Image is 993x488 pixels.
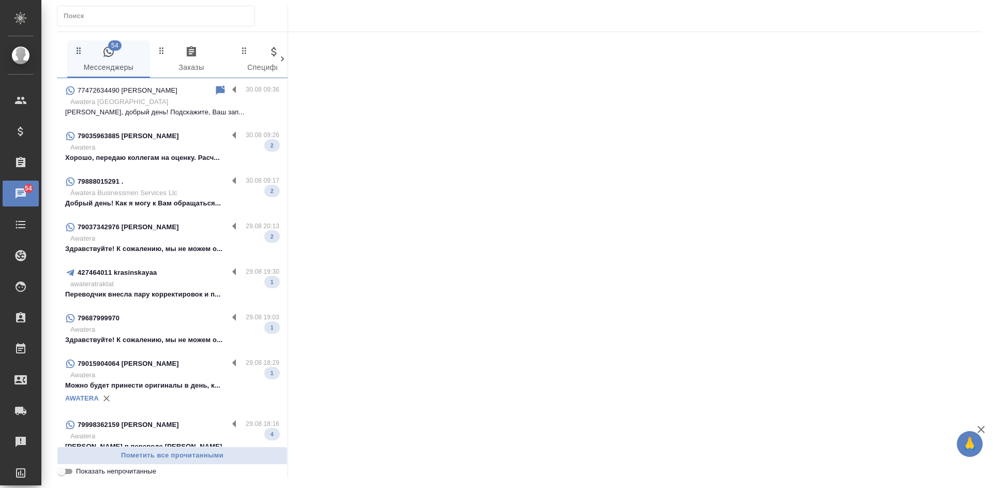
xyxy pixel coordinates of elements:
[264,186,280,196] span: 2
[63,450,282,462] span: Пометить все прочитанными
[99,391,114,406] button: Удалить привязку
[64,9,254,23] input: Поиск
[65,198,279,209] p: Добрый день! Как я могу к Вам обращаться...
[246,419,279,429] p: 29.08 18:16
[65,153,279,163] p: Хорошо, передаю коллегам на оценку. Расч...
[246,358,279,368] p: 29.08 18:29
[264,322,280,333] span: 1
[57,169,288,215] div: 79888015291 .30.08 09:17Àwatera Businessmen Services LlcДобрый день! Как я могу к Вам обращаться...2
[264,231,280,242] span: 2
[246,221,279,231] p: 29.08 20:13
[65,335,279,345] p: Здравствуйте! К сожалению, мы не можем о...
[78,313,119,323] p: 79687999970
[70,370,279,380] p: Awatera
[65,394,99,402] a: AWATERA
[70,324,279,335] p: Awatera
[70,188,279,198] p: Àwatera Businessmen Services Llc
[19,183,38,194] span: 54
[65,441,279,452] p: [PERSON_NAME] в переводе [PERSON_NAME]
[65,107,279,117] p: [PERSON_NAME], добрый день! Подскажите, Ваш зап...
[57,78,288,124] div: 77472634490 [PERSON_NAME]30.08 09:36Awatera [GEOGRAPHIC_DATA][PERSON_NAME], добрый день! Подскажи...
[246,312,279,322] p: 29.08 19:03
[78,222,179,232] p: 79037342976 [PERSON_NAME]
[78,85,177,96] p: 77472634490 [PERSON_NAME]
[70,431,279,441] p: Awatera
[214,84,227,97] div: Пометить непрочитанным
[65,289,279,300] p: Переводчик внесла пару корректировок и п...
[70,279,279,289] p: awateratraktat
[264,140,280,151] span: 2
[70,233,279,244] p: Awatera
[78,359,179,369] p: 79015904064 [PERSON_NAME]
[70,142,279,153] p: Awatera
[246,84,279,95] p: 30.08 09:36
[73,46,144,74] span: Мессенджеры
[264,429,280,439] span: 4
[264,277,280,287] span: 1
[78,131,179,141] p: 79035963885 [PERSON_NAME]
[57,306,288,351] div: 7968799997029.08 19:03AwateraЗдравствуйте! К сожалению, мы не можем о...1
[961,433,979,455] span: 🙏
[57,124,288,169] div: 79035963885 [PERSON_NAME]30.08 09:26AwateraХорошо, передаю коллегам на оценку. Расч...2
[108,40,122,51] span: 54
[76,466,156,477] span: Показать непрочитанные
[74,46,84,55] svg: Зажми и перетащи, чтобы поменять порядок вкладок
[264,368,280,378] span: 1
[57,447,288,465] button: Пометить все прочитанными
[246,130,279,140] p: 30.08 09:26
[246,175,279,186] p: 30.08 09:17
[957,431,983,457] button: 🙏
[70,97,279,107] p: Awatera [GEOGRAPHIC_DATA]
[156,46,227,74] span: Заказы
[57,351,288,412] div: 79015904064 [PERSON_NAME]29.08 18:29AwateraМожно будет принести оригиналы в день, к...1AWATERA
[3,181,39,206] a: 54
[57,215,288,260] div: 79037342976 [PERSON_NAME]29.08 20:13AwateraЗдравствуйте! К сожалению, мы не можем о...2
[57,412,288,474] div: 79998362159 [PERSON_NAME]29.08 18:16Awatera[PERSON_NAME] в переводе [PERSON_NAME]4Физическое лицо...
[57,260,288,306] div: 427464011 krasinskayaa29.08 19:30awateratraktatПереводчик внесла пару корректировок и п...1
[239,46,309,74] span: Спецификации
[157,46,167,55] svg: Зажми и перетащи, чтобы поменять порядок вкладок
[78,268,157,278] p: 427464011 krasinskayaa
[78,420,179,430] p: 79998362159 [PERSON_NAME]
[239,46,249,55] svg: Зажми и перетащи, чтобы поменять порядок вкладок
[78,176,124,187] p: 79888015291 .
[65,380,279,391] p: Можно будет принести оригиналы в день, к...
[65,244,279,254] p: Здравствуйте! К сожалению, мы не можем о...
[246,267,279,277] p: 29.08 19:30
